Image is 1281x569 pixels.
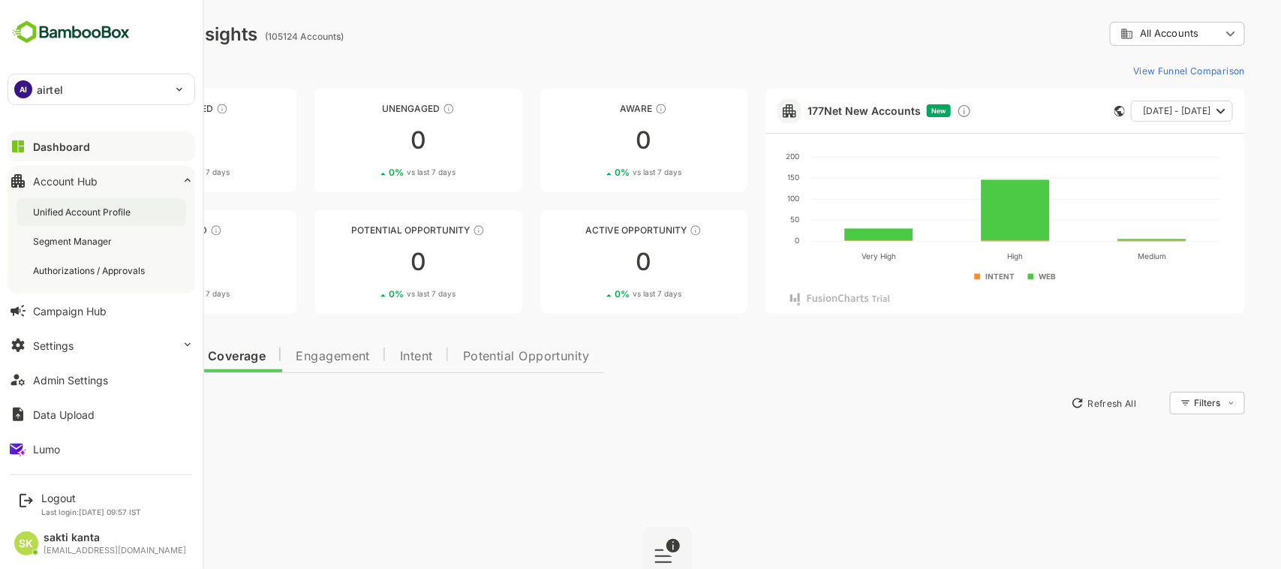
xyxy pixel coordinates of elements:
[1090,101,1158,121] span: [DATE] - [DATE]
[36,250,244,274] div: 0
[212,31,296,42] ag: (105124 Accounts)
[33,408,95,421] div: Data Upload
[488,224,696,236] div: Active Opportunity
[733,152,747,161] text: 200
[354,288,403,300] span: vs last 7 days
[8,18,134,47] img: BambooboxFullLogoMark.5f36c76dfaba33ec1ec1367b70bb1252.svg
[8,434,195,464] button: Lumo
[33,140,90,153] div: Dashboard
[488,210,696,314] a: Active OpportunityThese accounts have open opportunities which might be at any of the Sales Stage...
[488,89,696,192] a: AwareThese accounts have just entered the buying cycle and need further nurturing00%vs last 7 days
[488,250,696,274] div: 0
[44,531,186,544] div: sakti kanta
[41,492,141,504] div: Logout
[51,351,213,363] span: Data Quality and Coverage
[262,224,470,236] div: Potential Opportunity
[738,215,747,224] text: 50
[262,103,470,114] div: Unengaged
[755,104,868,117] a: 177Net New Accounts
[336,167,403,178] div: 0 %
[14,80,32,98] div: AI
[488,128,696,152] div: 0
[262,210,470,314] a: Potential OpportunityThese accounts are MQAs and can be passed on to Inside Sales00%vs last 7 days
[1140,390,1192,417] div: Filters
[1078,101,1180,122] button: [DATE] - [DATE]
[33,443,60,456] div: Lumo
[637,224,649,236] div: These accounts have open opportunities which might be at any of the Sales Stages
[580,167,629,178] span: vs last 7 days
[33,305,107,318] div: Campaign Hub
[8,399,195,429] button: Data Upload
[1075,59,1192,83] button: View Funnel Comparison
[36,89,244,192] a: UnreachedThese accounts have not been engaged with for a defined time period00%vs last 7 days
[420,224,432,236] div: These accounts are MQAs and can be passed on to Inside Sales
[742,236,747,245] text: 0
[36,390,146,417] button: New Insights
[44,546,186,555] div: [EMAIL_ADDRESS][DOMAIN_NAME]
[33,175,98,188] div: Account Hub
[33,374,108,387] div: Admin Settings
[33,264,148,277] div: Authorizations / Approvals
[8,365,195,395] button: Admin Settings
[336,288,403,300] div: 0 %
[158,224,170,236] div: These accounts are warm, further nurturing would qualify them to MQAs
[36,224,244,236] div: Engaged
[735,173,747,182] text: 150
[164,103,176,115] div: These accounts have not been engaged with for a defined time period
[36,103,244,114] div: Unreached
[8,296,195,326] button: Campaign Hub
[8,330,195,360] button: Settings
[262,128,470,152] div: 0
[410,351,537,363] span: Potential Opportunity
[809,251,843,261] text: Very High
[33,339,74,352] div: Settings
[1087,28,1146,39] span: All Accounts
[955,251,971,261] text: High
[603,103,615,115] div: These accounts have just entered the buying cycle and need further nurturing
[879,107,894,115] span: New
[33,235,115,248] div: Segment Manager
[1057,20,1192,49] div: All Accounts
[8,131,195,161] button: Dashboard
[128,288,177,300] span: vs last 7 days
[1141,397,1168,408] div: Filters
[390,103,402,115] div: These accounts have not shown enough engagement and need nurturing
[1012,391,1090,415] button: Refresh All
[41,507,141,516] p: Last login: [DATE] 09:57 IST
[36,128,244,152] div: 0
[354,167,403,178] span: vs last 7 days
[33,206,134,218] div: Unified Account Profile
[562,167,629,178] div: 0 %
[1068,27,1168,41] div: All Accounts
[735,194,747,203] text: 100
[347,351,380,363] span: Intent
[488,103,696,114] div: Aware
[14,531,38,555] div: SK
[904,104,919,119] div: Discover new ICP-fit accounts showing engagement — via intent surges, anonymous website visits, L...
[262,89,470,192] a: UnengagedThese accounts have not shown enough engagement and need nurturing00%vs last 7 days
[1085,251,1114,260] text: Medium
[580,288,629,300] span: vs last 7 days
[110,167,177,178] div: 0 %
[128,167,177,178] span: vs last 7 days
[36,23,205,45] div: Dashboard Insights
[262,250,470,274] div: 0
[37,82,63,98] p: airtel
[8,166,195,196] button: Account Hub
[110,288,177,300] div: 0 %
[36,210,244,314] a: EngagedThese accounts are warm, further nurturing would qualify them to MQAs00%vs last 7 days
[8,74,194,104] div: AIairtel
[1062,106,1072,116] div: This card does not support filter and segments
[243,351,317,363] span: Engagement
[562,288,629,300] div: 0 %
